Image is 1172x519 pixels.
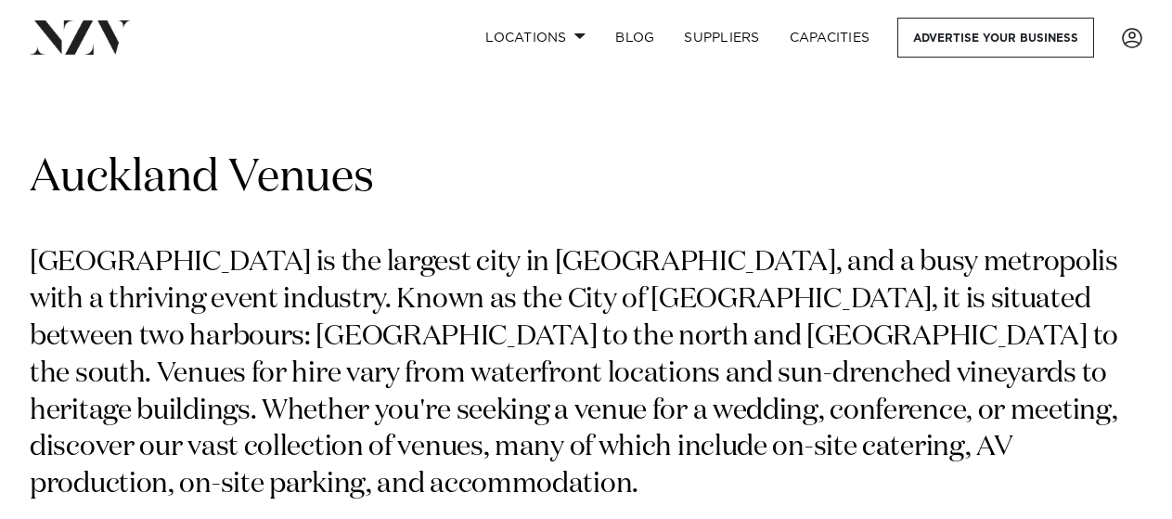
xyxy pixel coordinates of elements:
[775,18,885,58] a: Capacities
[600,18,669,58] a: BLOG
[30,20,131,54] img: nzv-logo.png
[470,18,600,58] a: Locations
[669,18,774,58] a: SUPPLIERS
[30,149,1142,208] h1: Auckland Venues
[897,18,1094,58] a: Advertise your business
[30,245,1142,504] p: [GEOGRAPHIC_DATA] is the largest city in [GEOGRAPHIC_DATA], and a busy metropolis with a thriving...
